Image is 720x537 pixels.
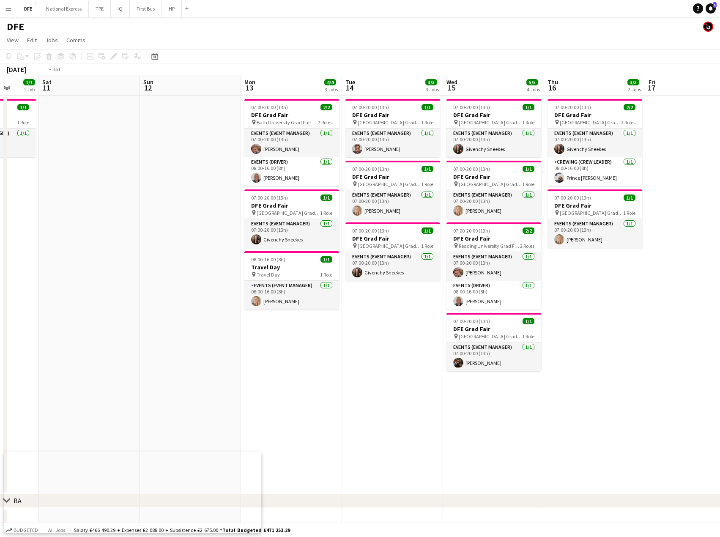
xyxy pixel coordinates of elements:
span: Jobs [45,36,58,44]
a: Comms [63,35,89,46]
div: BST [52,66,61,72]
span: View [7,36,19,44]
span: Edit [27,36,37,44]
span: Budgeted [14,527,38,533]
a: View [3,35,22,46]
button: DFE [17,0,39,17]
button: HP [162,0,182,17]
button: IQ [111,0,130,17]
a: 1 [706,3,716,14]
iframe: To enrich screen reader interactions, please activate Accessibility in Grammarly extension settings [4,452,261,533]
span: 1 [713,2,717,8]
h1: DFE [7,20,24,33]
button: TPE [89,0,111,17]
app-user-avatar: Tim Bodenham [703,22,713,32]
button: National Express [39,0,89,17]
span: Comms [66,36,85,44]
a: Edit [24,35,40,46]
a: Jobs [42,35,61,46]
div: [DATE] [7,65,26,74]
button: First Bus [130,0,162,17]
